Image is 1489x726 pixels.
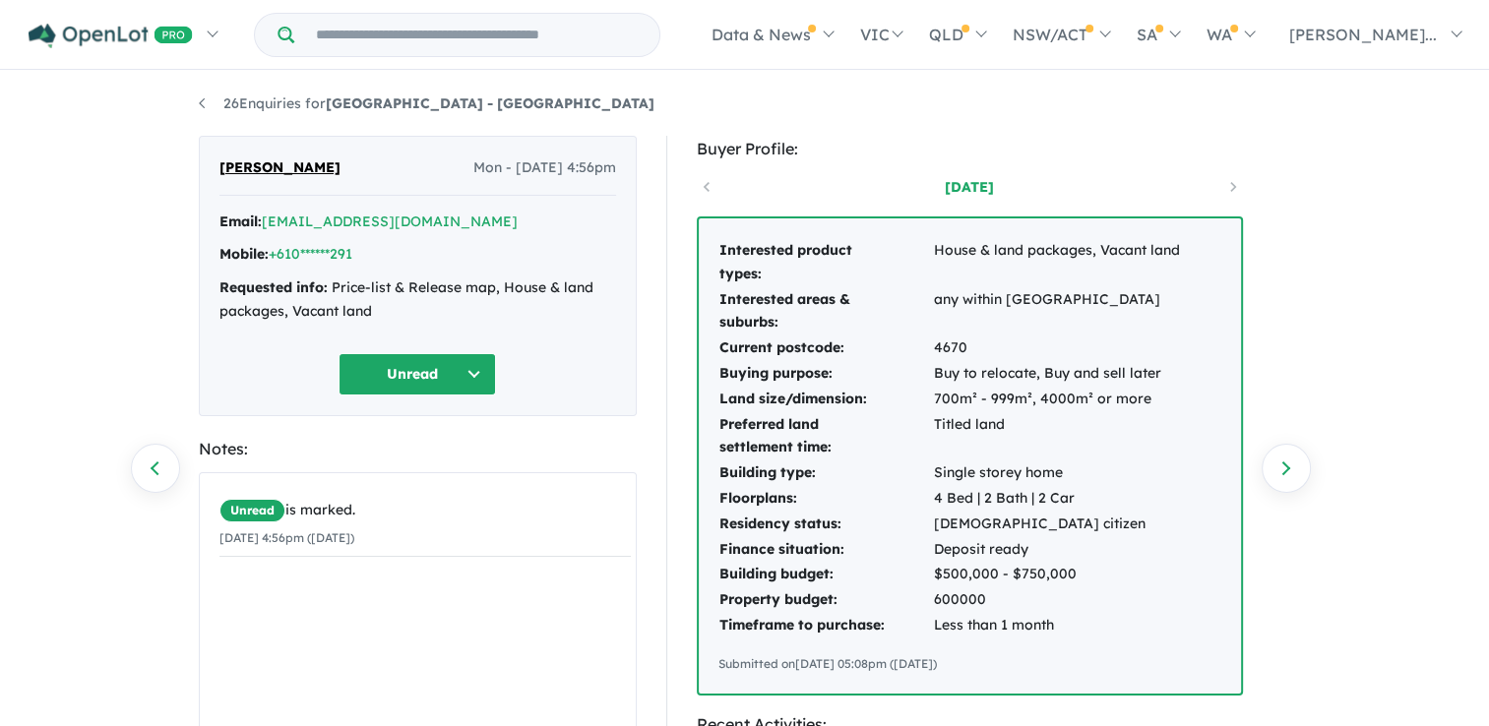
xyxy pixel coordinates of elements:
[933,387,1181,412] td: 700m² - 999m², 4000m² or more
[219,278,328,296] strong: Requested info:
[933,486,1181,512] td: 4 Bed | 2 Bath | 2 Car
[933,238,1181,287] td: House & land packages, Vacant land
[718,537,933,563] td: Finance situation:
[933,613,1181,638] td: Less than 1 month
[718,287,933,336] td: Interested areas & suburbs:
[718,587,933,613] td: Property budget:
[933,412,1181,461] td: Titled land
[718,412,933,461] td: Preferred land settlement time:
[886,177,1053,197] a: [DATE]
[326,94,654,112] strong: [GEOGRAPHIC_DATA] - [GEOGRAPHIC_DATA]
[718,613,933,638] td: Timeframe to purchase:
[29,24,193,48] img: Openlot PRO Logo White
[718,562,933,587] td: Building budget:
[933,587,1181,613] td: 600000
[718,654,1221,674] div: Submitted on [DATE] 05:08pm ([DATE])
[1289,25,1437,44] span: [PERSON_NAME]...
[718,387,933,412] td: Land size/dimension:
[219,530,354,545] small: [DATE] 4:56pm ([DATE])
[933,537,1181,563] td: Deposit ready
[339,353,496,395] button: Unread
[219,156,341,180] span: [PERSON_NAME]
[219,276,616,324] div: Price-list & Release map, House & land packages, Vacant land
[718,512,933,537] td: Residency status:
[199,94,654,112] a: 26Enquiries for[GEOGRAPHIC_DATA] - [GEOGRAPHIC_DATA]
[933,460,1181,486] td: Single storey home
[718,486,933,512] td: Floorplans:
[933,335,1181,361] td: 4670
[697,136,1243,162] div: Buyer Profile:
[219,499,285,522] span: Unread
[473,156,616,180] span: Mon - [DATE] 4:56pm
[718,238,933,287] td: Interested product types:
[933,562,1181,587] td: $500,000 - $750,000
[219,212,262,230] strong: Email:
[718,335,933,361] td: Current postcode:
[933,287,1181,336] td: any within [GEOGRAPHIC_DATA]
[933,361,1181,387] td: Buy to relocate, Buy and sell later
[199,436,637,462] div: Notes:
[933,512,1181,537] td: [DEMOGRAPHIC_DATA] citizen
[718,361,933,387] td: Buying purpose:
[262,212,518,230] a: [EMAIL_ADDRESS][DOMAIN_NAME]
[199,92,1291,116] nav: breadcrumb
[298,14,655,56] input: Try estate name, suburb, builder or developer
[219,499,631,522] div: is marked.
[718,460,933,486] td: Building type:
[219,245,269,263] strong: Mobile:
